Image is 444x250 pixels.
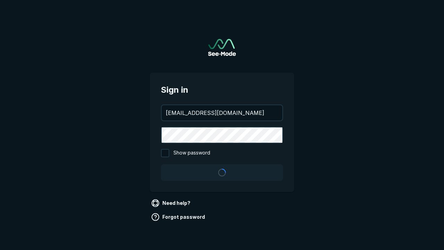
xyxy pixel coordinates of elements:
a: Go to sign in [208,39,236,56]
a: Need help? [150,198,193,209]
a: Forgot password [150,211,208,223]
span: Show password [173,149,210,157]
span: Sign in [161,84,283,96]
input: your@email.com [162,105,282,120]
img: See-Mode Logo [208,39,236,56]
